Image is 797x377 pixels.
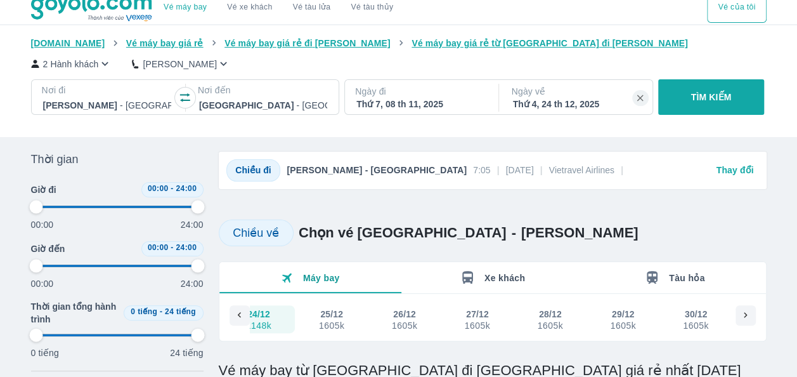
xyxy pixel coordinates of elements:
p: 24:00 [181,277,204,290]
div: 1605k [537,321,562,331]
span: [DOMAIN_NAME] [31,38,105,48]
span: Giờ đến [31,242,65,255]
p: Ngày về [512,85,642,98]
div: 1605k [610,321,635,331]
p: Nơi đến [198,84,328,96]
span: 24 tiếng [165,307,196,316]
p: [PERSON_NAME] - [GEOGRAPHIC_DATA] [287,164,467,176]
span: - [171,184,173,193]
p: 0 tiếng [31,347,59,359]
div: 25/12 [320,308,343,321]
span: Chọn vé [GEOGRAPHIC_DATA] [PERSON_NAME] [299,224,638,242]
p: 24:00 [181,218,204,231]
span: Vé máy bay giá rẻ đi [PERSON_NAME] [224,38,391,48]
div: 29/12 [612,308,635,321]
button: Thay đổi [711,160,758,180]
div: 1148k [246,321,271,331]
span: 7:05 [473,164,490,176]
button: TÌM KIẾM [658,79,764,115]
span: Vietravel Airlines [549,164,614,176]
span: - [511,225,515,241]
div: 24/12 [247,308,270,321]
p: | [621,164,623,176]
p: Nơi đi [42,84,172,96]
span: Chiều về [233,227,279,239]
span: Thời gian [31,152,79,167]
span: Tàu hỏa [669,273,705,283]
p: TÌM KIẾM [691,91,732,103]
p: Ngày đi [355,85,486,98]
div: 1605k [319,321,344,331]
p: 2 Hành khách [43,58,99,70]
span: Vé máy bay giá rẻ từ [GEOGRAPHIC_DATA] đi [PERSON_NAME] [411,38,688,48]
div: Thứ 4, 24 th 12, 2025 [513,98,641,110]
div: Thứ 7, 08 th 11, 2025 [356,98,484,110]
a: Vé máy bay [164,3,207,12]
button: 2 Hành khách [31,57,112,70]
div: 28/12 [539,308,562,321]
p: Thay đổi [716,164,753,176]
span: 00:00 [148,184,169,193]
span: 0 tiếng [131,307,157,316]
span: Vé máy bay giá rẻ [126,38,204,48]
div: 27/12 [466,308,489,321]
p: 00:00 [31,218,54,231]
span: - [171,243,173,252]
div: 30/12 [684,308,707,321]
span: [DATE] [505,164,533,176]
p: [PERSON_NAME] [143,58,217,70]
span: Chiều đi [235,165,271,175]
span: Thời gian tổng hành trình [31,300,119,326]
span: 00:00 [148,243,169,252]
span: 24:00 [176,243,197,252]
nav: breadcrumb [31,37,767,50]
p: | [496,164,499,176]
p: 24 tiếng [170,347,203,359]
p: | [540,164,543,176]
div: 1605k [391,321,417,331]
span: Máy bay [303,273,340,283]
div: 1605k [464,321,489,331]
span: - [160,307,162,316]
span: Giờ đi [31,183,56,196]
span: 24:00 [176,184,197,193]
p: 00:00 [31,277,54,290]
div: 26/12 [393,308,416,321]
button: [PERSON_NAME] [132,57,230,70]
div: 1605k [683,321,708,331]
a: Vé xe khách [227,3,272,12]
span: Xe khách [484,273,525,283]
